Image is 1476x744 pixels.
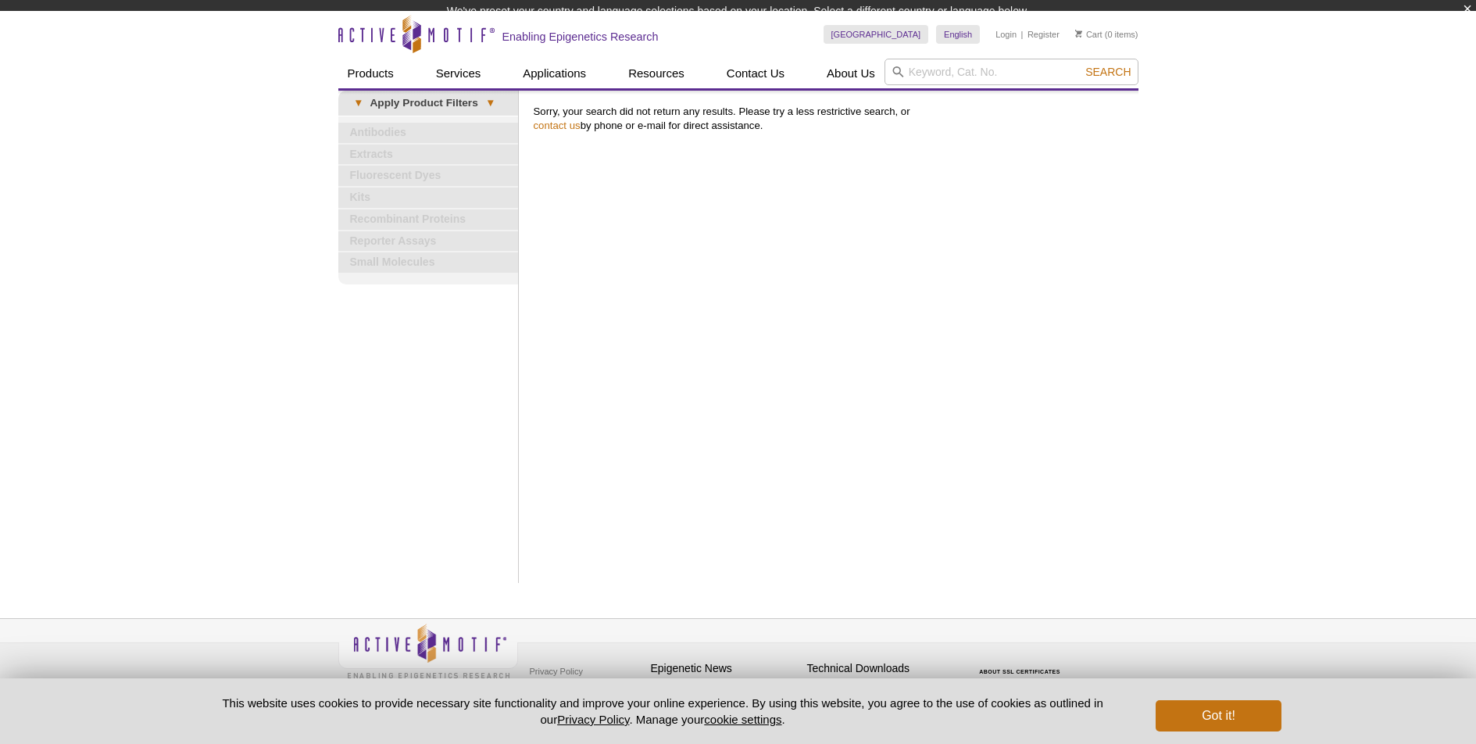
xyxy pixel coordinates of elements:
a: Recombinant Proteins [338,209,518,230]
h4: Epigenetic News [651,662,799,675]
a: Products [338,59,403,88]
a: Applications [513,59,595,88]
span: ▾ [346,96,370,110]
a: Fluorescent Dyes [338,166,518,186]
button: cookie settings [704,713,781,726]
a: Extracts [338,145,518,165]
a: ▾Apply Product Filters▾ [338,91,518,116]
a: Cart [1075,29,1103,40]
h2: Enabling Epigenetics Research [502,30,659,44]
a: Register [1027,29,1060,40]
a: Privacy Policy [557,713,629,726]
p: This website uses cookies to provide necessary site functionality and improve your online experie... [195,695,1131,728]
a: English [936,25,980,44]
a: Antibodies [338,123,518,143]
a: contact us [534,120,581,131]
li: (0 items) [1075,25,1138,44]
h4: Technical Downloads [807,662,956,675]
a: Resources [619,59,694,88]
a: Services [427,59,491,88]
li: | [1021,25,1024,44]
img: Your Cart [1075,30,1082,38]
a: Contact Us [717,59,794,88]
a: Small Molecules [338,252,518,273]
table: Click to Verify - This site chose Symantec SSL for secure e-commerce and confidential communicati... [963,646,1081,681]
a: Kits [338,188,518,208]
input: Keyword, Cat. No. [885,59,1138,85]
p: Sorry, your search did not return any results. Please try a less restrictive search, or by phone ... [534,105,1131,133]
a: Privacy Policy [526,660,587,683]
a: [GEOGRAPHIC_DATA] [824,25,929,44]
button: Got it! [1156,700,1281,731]
a: Login [995,29,1017,40]
a: ABOUT SSL CERTIFICATES [979,669,1060,674]
span: Search [1085,66,1131,78]
span: ▾ [478,96,502,110]
button: Search [1081,65,1135,79]
a: About Us [817,59,885,88]
img: Active Motif, [338,619,518,682]
a: Reporter Assays [338,231,518,252]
